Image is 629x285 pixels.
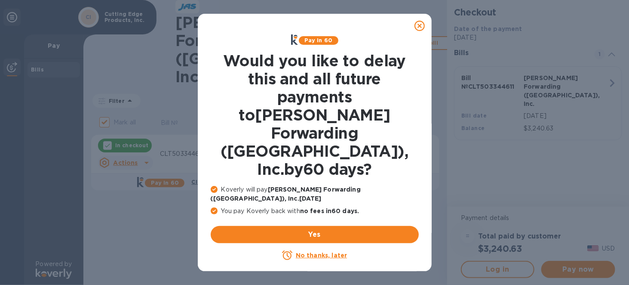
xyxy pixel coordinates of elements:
[211,226,419,243] button: Yes
[296,252,347,259] u: No thanks, later
[300,208,359,214] b: no fees in 60 days .
[218,229,412,240] span: Yes
[211,185,419,203] p: Koverly will pay
[304,37,332,43] b: Pay in 60
[211,207,419,216] p: You pay Koverly back with
[211,186,361,202] b: [PERSON_NAME] Forwarding ([GEOGRAPHIC_DATA]), Inc. [DATE]
[211,52,419,178] h1: Would you like to delay this and all future payments to [PERSON_NAME] Forwarding ([GEOGRAPHIC_DAT...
